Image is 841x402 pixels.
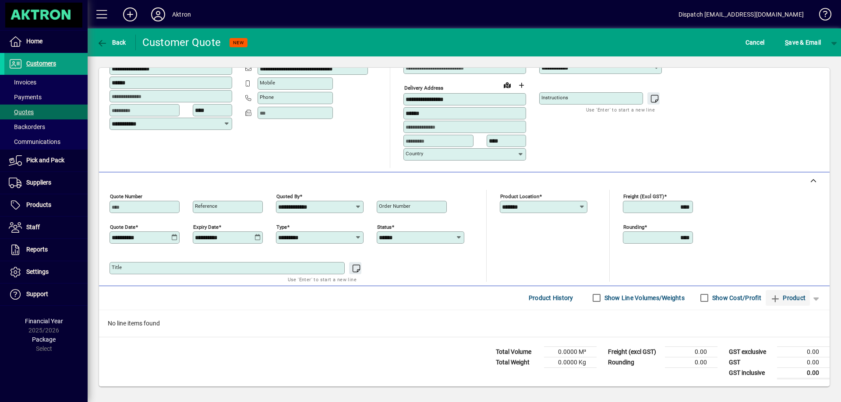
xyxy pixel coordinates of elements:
[379,203,410,209] mat-label: Order number
[4,283,88,305] a: Support
[99,310,830,337] div: No line items found
[276,224,287,230] mat-label: Type
[260,94,274,100] mat-label: Phone
[4,119,88,134] a: Backorders
[26,201,51,208] span: Products
[4,194,88,216] a: Products
[544,357,597,367] td: 0.0000 Kg
[195,203,217,209] mat-label: Reference
[406,150,423,157] mat-label: Country
[743,35,767,50] button: Cancel
[4,105,88,119] a: Quotes
[4,150,88,171] a: Pick and Pack
[529,291,573,305] span: Product History
[541,94,568,101] mat-label: Instructions
[781,35,825,50] button: Save & Email
[4,134,88,149] a: Communications
[813,2,830,30] a: Knowledge Base
[766,290,810,306] button: Product
[710,294,761,302] label: Show Cost/Profit
[586,105,655,115] mat-hint: Use 'Enter' to start a new line
[26,246,48,253] span: Reports
[276,193,300,199] mat-label: Quoted by
[604,346,665,357] td: Freight (excl GST)
[500,78,514,92] a: View on map
[514,78,528,92] button: Choose address
[491,357,544,367] td: Total Weight
[603,294,685,302] label: Show Line Volumes/Weights
[525,290,577,306] button: Product History
[4,239,88,261] a: Reports
[678,7,804,21] div: Dispatch [EMAIL_ADDRESS][DOMAIN_NAME]
[233,40,244,45] span: NEW
[26,38,42,45] span: Home
[777,346,830,357] td: 0.00
[112,264,122,270] mat-label: Title
[377,224,392,230] mat-label: Status
[4,261,88,283] a: Settings
[544,346,597,357] td: 0.0000 M³
[785,39,788,46] span: S
[500,193,539,199] mat-label: Product location
[95,35,128,50] button: Back
[4,217,88,238] a: Staff
[4,172,88,194] a: Suppliers
[9,123,45,130] span: Backorders
[110,224,135,230] mat-label: Quote date
[26,224,40,231] span: Staff
[623,193,664,199] mat-label: Freight (excl GST)
[623,224,644,230] mat-label: Rounding
[724,346,777,357] td: GST exclusive
[9,138,60,145] span: Communications
[770,291,806,305] span: Product
[26,60,56,67] span: Customers
[172,7,191,21] div: Aktron
[665,357,717,367] td: 0.00
[777,367,830,378] td: 0.00
[4,31,88,52] a: Home
[491,346,544,357] td: Total Volume
[26,290,48,297] span: Support
[785,35,821,49] span: ave & Email
[9,94,42,101] span: Payments
[26,268,49,275] span: Settings
[144,7,172,22] button: Profile
[97,39,126,46] span: Back
[777,357,830,367] td: 0.00
[724,367,777,378] td: GST inclusive
[604,357,665,367] td: Rounding
[116,7,144,22] button: Add
[26,179,51,186] span: Suppliers
[9,108,34,115] span: Quotes
[288,274,357,284] mat-hint: Use 'Enter' to start a new line
[193,224,219,230] mat-label: Expiry date
[746,35,765,49] span: Cancel
[88,35,136,50] app-page-header-button: Back
[32,336,56,343] span: Package
[665,346,717,357] td: 0.00
[260,80,275,86] mat-label: Mobile
[142,35,221,49] div: Customer Quote
[4,75,88,90] a: Invoices
[4,90,88,105] a: Payments
[110,193,142,199] mat-label: Quote number
[9,79,36,86] span: Invoices
[25,318,63,325] span: Financial Year
[26,157,64,164] span: Pick and Pack
[724,357,777,367] td: GST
